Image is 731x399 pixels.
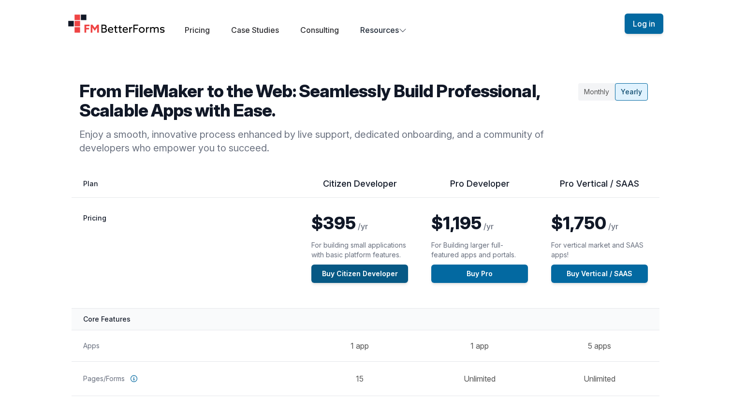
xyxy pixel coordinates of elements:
button: Resources [360,24,407,36]
td: Unlimited [420,361,540,396]
span: $395 [311,212,356,234]
th: Core Features [72,308,659,330]
td: 15 [300,361,420,396]
div: Monthly [578,83,615,101]
a: Pricing [185,25,210,35]
span: $1,750 [551,212,606,234]
td: Unlimited [540,361,659,396]
p: Enjoy a smooth, innovative process enhanced by live support, dedicated onboarding, and a communit... [79,128,574,155]
span: /yr [483,222,494,231]
span: /yr [358,222,368,231]
span: $1,195 [431,212,482,234]
td: 1 app [300,330,420,361]
td: 5 apps [540,330,659,361]
a: Buy Vertical / SAAS [551,265,648,283]
a: Buy Pro [431,265,528,283]
button: Log in [625,14,663,34]
th: Pro Vertical / SAAS [540,178,659,198]
nav: Global [56,12,675,36]
th: Pricing [72,198,300,309]
p: For building small applications with basic platform features. [311,240,408,260]
a: Home [68,14,165,33]
a: Case Studies [231,25,279,35]
a: Consulting [300,25,339,35]
p: For vertical market and SAAS apps! [551,240,648,260]
th: Pages/Forms [72,361,300,396]
div: Yearly [615,83,648,101]
p: For Building larger full-featured apps and portals. [431,240,528,260]
th: Apps [72,330,300,361]
a: Buy Citizen Developer [311,265,408,283]
span: Plan [83,179,98,188]
td: 1 app [420,330,540,361]
h2: From FileMaker to the Web: Seamlessly Build Professional, Scalable Apps with Ease. [79,81,574,120]
span: /yr [608,222,618,231]
th: Citizen Developer [300,178,420,198]
th: Pro Developer [420,178,540,198]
